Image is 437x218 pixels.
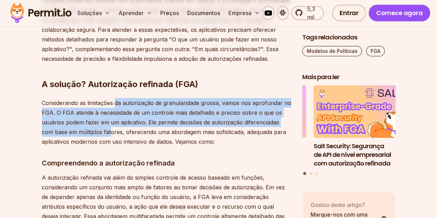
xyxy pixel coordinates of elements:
font: Empresa [228,10,251,17]
font: Tags relacionadas [302,33,357,41]
font: Compreendendo a autorização refinada [42,159,175,167]
button: Ir para o slide 2 [310,172,312,175]
font: Comece agora [376,9,422,17]
a: FGA [366,46,385,56]
font: Gostou deste artigo? [311,201,365,208]
a: Entrar [332,5,366,21]
li: 1 de 3 [314,86,407,168]
font: Modelos de Políticas [307,48,358,54]
font: Entrar [340,9,358,17]
button: Aprender [116,6,155,20]
font: Documentos [187,10,220,17]
font: A solução? Autorização refinada (FGA) [42,79,198,89]
font: Mais para ler [302,73,339,81]
img: Autenticação e Autorização com Firebase [213,86,306,138]
a: Preços [158,6,182,20]
a: Modelos de Políticas [302,46,362,56]
font: FGA [371,48,380,54]
font: 5,3 mil [307,6,315,21]
button: Ir para o slide 1 [303,172,306,175]
font: Soluções [77,10,102,17]
a: Salt Security: Segurança de API de nível empresarial com autorização refinadaSalt Security: Segur... [314,86,407,168]
font: Aprender [118,10,144,17]
img: Logotipo da permissão [7,1,75,25]
a: Comece agora [369,5,430,21]
div: Postagens [302,86,396,176]
font: Considerando as limitações da autorização de granularidade grossa, vamos nos aprofundar no FGA. O... [42,99,291,145]
font: Preços [160,10,179,17]
li: 3 de 3 [213,86,306,168]
img: Salt Security: Segurança de API de nível empresarial com autorização refinada [314,86,407,138]
button: Vá para o slide 3 [315,172,318,175]
a: Documentos [184,6,223,20]
button: Empresa [226,6,263,20]
font: Salt Security: Segurança de API de nível empresarial com autorização refinada [314,142,391,168]
a: 5,3 mil [291,6,324,20]
button: Soluções [75,6,113,20]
